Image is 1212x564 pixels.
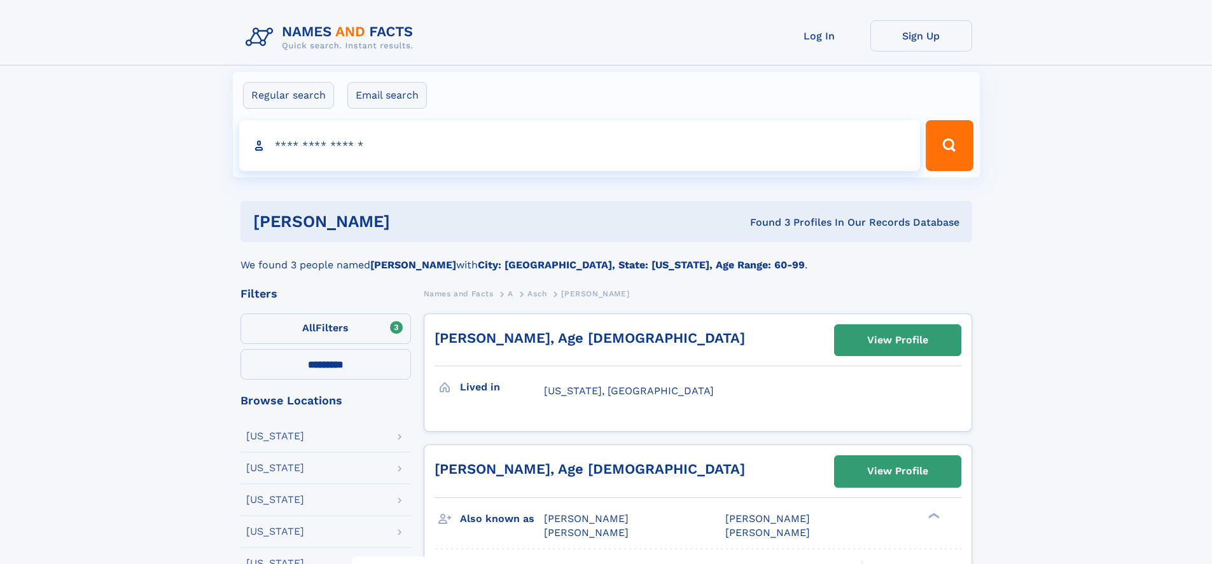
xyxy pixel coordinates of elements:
[460,376,544,398] h3: Lived in
[561,289,629,298] span: [PERSON_NAME]
[527,285,547,301] a: Asch
[253,214,570,230] h1: [PERSON_NAME]
[239,120,921,171] input: search input
[246,431,304,441] div: [US_STATE]
[725,526,810,539] span: [PERSON_NAME]
[926,120,973,171] button: Search Button
[424,285,494,301] a: Names and Facts
[867,326,928,355] div: View Profile
[835,325,961,355] a: View Profile
[725,512,810,525] span: [PERSON_NAME]
[544,512,629,525] span: [PERSON_NAME]
[769,20,870,52] a: Log In
[240,288,411,299] div: Filters
[460,508,544,530] h3: Also known as
[478,259,805,271] b: City: [GEOGRAPHIC_DATA], State: [US_STATE], Age Range: 60-99
[925,511,940,519] div: ❯
[867,457,928,486] div: View Profile
[435,461,745,477] a: [PERSON_NAME], Age [DEMOGRAPHIC_DATA]
[246,495,304,505] div: [US_STATE]
[508,285,513,301] a: A
[302,322,316,334] span: All
[240,313,411,344] label: Filters
[347,82,427,109] label: Email search
[544,385,714,397] span: [US_STATE], [GEOGRAPHIC_DATA]
[870,20,972,52] a: Sign Up
[527,289,547,298] span: Asch
[570,216,959,230] div: Found 3 Profiles In Our Records Database
[246,463,304,473] div: [US_STATE]
[240,242,972,273] div: We found 3 people named with .
[246,526,304,537] div: [US_STATE]
[435,330,745,346] a: [PERSON_NAME], Age [DEMOGRAPHIC_DATA]
[544,526,629,539] span: [PERSON_NAME]
[240,395,411,406] div: Browse Locations
[370,259,456,271] b: [PERSON_NAME]
[508,289,513,298] span: A
[243,82,334,109] label: Regular search
[835,456,961,486] a: View Profile
[240,20,424,55] img: Logo Names and Facts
